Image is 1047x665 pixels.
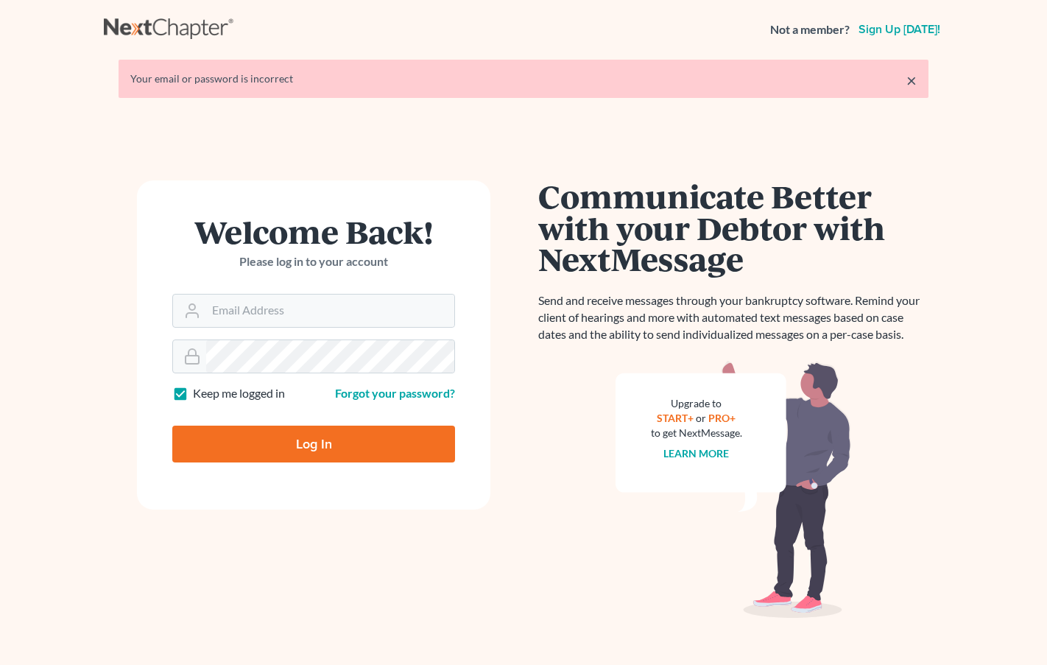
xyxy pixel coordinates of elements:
div: Upgrade to [651,396,742,411]
input: Log In [172,426,455,462]
a: × [906,71,917,89]
a: Forgot your password? [335,386,455,400]
p: Send and receive messages through your bankruptcy software. Remind your client of hearings and mo... [538,292,928,343]
a: START+ [658,412,694,424]
a: Learn more [664,447,730,460]
span: or [697,412,707,424]
a: PRO+ [709,412,736,424]
label: Keep me logged in [193,385,285,402]
img: nextmessage_bg-59042aed3d76b12b5cd301f8e5b87938c9018125f34e5fa2b7a6b67550977c72.svg [616,361,851,619]
h1: Communicate Better with your Debtor with NextMessage [538,180,928,275]
strong: Not a member? [770,21,850,38]
p: Please log in to your account [172,253,455,270]
div: Your email or password is incorrect [130,71,917,86]
div: to get NextMessage. [651,426,742,440]
input: Email Address [206,295,454,327]
a: Sign up [DATE]! [856,24,943,35]
h1: Welcome Back! [172,216,455,247]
